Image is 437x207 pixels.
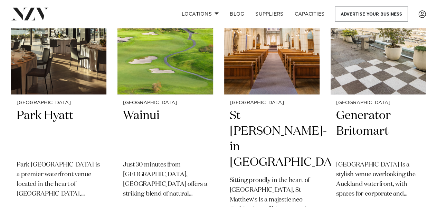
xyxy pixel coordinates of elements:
[123,100,207,106] small: [GEOGRAPHIC_DATA]
[289,7,330,21] a: Capacities
[335,7,408,21] a: Advertise your business
[336,100,420,106] small: [GEOGRAPHIC_DATA]
[176,7,224,21] a: Locations
[17,108,101,155] h2: Park Hyatt
[336,160,420,199] p: [GEOGRAPHIC_DATA] is a stylish venue overlooking the Auckland waterfront, with spaces for corpora...
[250,7,289,21] a: SUPPLIERS
[17,160,101,199] p: Park [GEOGRAPHIC_DATA] is a premier waterfront venue located in the heart of [GEOGRAPHIC_DATA], o...
[224,7,250,21] a: BLOG
[123,108,207,155] h2: Wainui
[123,160,207,199] p: Just 30 minutes from [GEOGRAPHIC_DATA], [GEOGRAPHIC_DATA] offers a striking blend of natural sere...
[11,8,49,20] img: nzv-logo.png
[230,100,314,106] small: [GEOGRAPHIC_DATA]
[230,108,314,170] h2: St [PERSON_NAME]-in-[GEOGRAPHIC_DATA]
[336,108,420,155] h2: Generator Britomart
[17,100,101,106] small: [GEOGRAPHIC_DATA]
